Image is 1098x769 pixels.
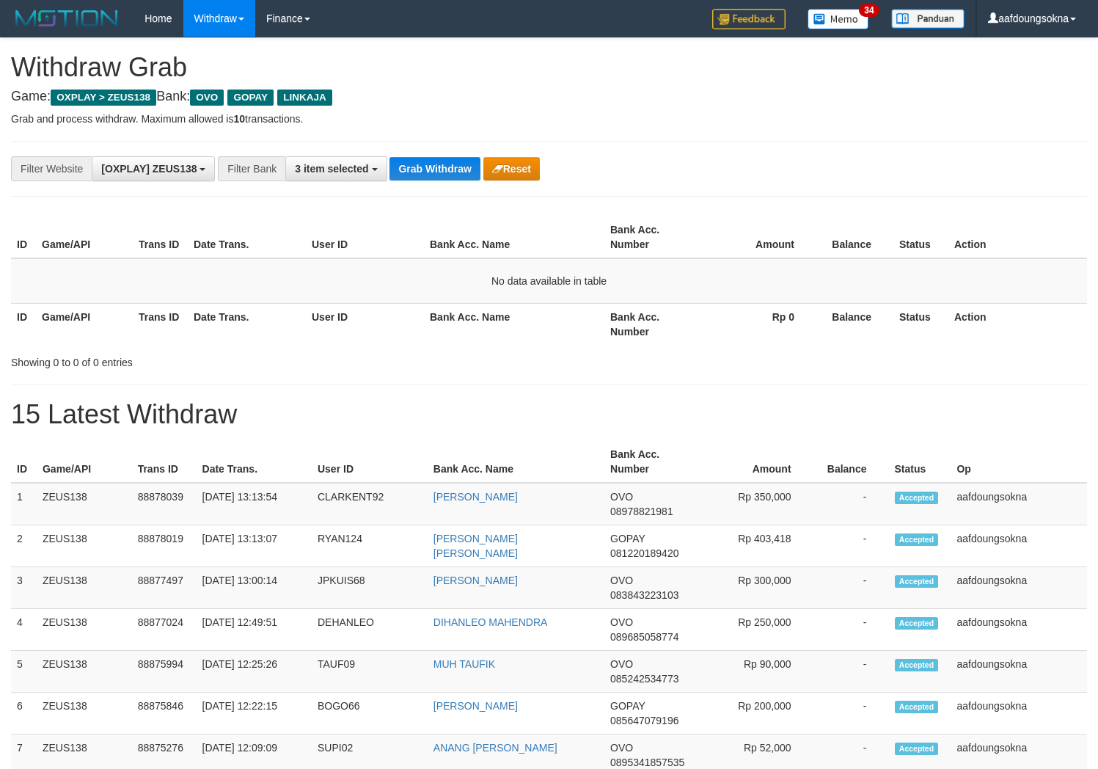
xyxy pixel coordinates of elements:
th: Amount [701,216,816,258]
td: - [813,525,889,567]
td: - [813,693,889,735]
a: DIHANLEO MAHENDRA [433,616,548,628]
td: Rp 403,418 [700,525,813,567]
td: 2 [11,525,37,567]
td: Rp 250,000 [700,609,813,651]
th: Action [948,303,1087,345]
span: OXPLAY > ZEUS138 [51,90,156,106]
a: ANANG [PERSON_NAME] [433,742,557,754]
button: Reset [483,157,540,181]
span: Accepted [895,701,939,713]
img: MOTION_logo.png [11,7,122,29]
span: Accepted [895,617,939,630]
a: [PERSON_NAME] [433,491,518,503]
td: ZEUS138 [37,525,132,567]
th: Balance [813,441,889,483]
th: User ID [312,441,428,483]
h1: Withdraw Grab [11,53,1087,82]
td: ZEUS138 [37,483,132,525]
span: OVO [610,658,633,670]
td: BOGO66 [312,693,428,735]
button: [OXPLAY] ZEUS138 [92,156,215,181]
span: Accepted [895,575,939,588]
td: DEHANLEO [312,609,428,651]
th: Bank Acc. Number [604,303,701,345]
img: Feedback.jpg [712,9,786,29]
span: OVO [610,742,633,754]
div: Filter Website [11,156,92,181]
a: MUH TAUFIK [433,658,495,670]
th: User ID [306,303,424,345]
td: TAUF09 [312,651,428,693]
td: ZEUS138 [37,693,132,735]
td: - [813,567,889,609]
td: Rp 200,000 [700,693,813,735]
td: Rp 350,000 [700,483,813,525]
img: panduan.png [891,9,965,29]
td: [DATE] 12:25:26 [197,651,312,693]
th: Balance [816,216,893,258]
th: Game/API [36,303,133,345]
span: Accepted [895,659,939,671]
td: [DATE] 12:22:15 [197,693,312,735]
td: CLARKENT92 [312,483,428,525]
span: Accepted [895,492,939,504]
td: ZEUS138 [37,609,132,651]
td: - [813,483,889,525]
th: ID [11,441,37,483]
h1: 15 Latest Withdraw [11,400,1087,429]
span: Copy 081220189420 to clipboard [610,547,678,559]
span: GOPAY [610,533,645,544]
th: Game/API [36,216,133,258]
th: Bank Acc. Name [424,303,604,345]
th: Bank Acc. Number [604,216,701,258]
strong: 10 [233,113,245,125]
td: [DATE] 13:13:54 [197,483,312,525]
span: OVO [610,491,633,503]
td: 1 [11,483,37,525]
span: Copy 089685058774 to clipboard [610,631,678,643]
th: Trans ID [133,303,188,345]
th: Game/API [37,441,132,483]
td: 3 [11,567,37,609]
button: 3 item selected [285,156,387,181]
td: - [813,651,889,693]
td: 88878019 [132,525,197,567]
span: Copy 085647079196 to clipboard [610,715,678,726]
span: Copy 08978821981 to clipboard [610,506,673,517]
td: 5 [11,651,37,693]
th: Date Trans. [197,441,312,483]
span: 3 item selected [295,163,368,175]
th: Action [948,216,1087,258]
th: Rp 0 [701,303,816,345]
span: GOPAY [610,700,645,712]
td: 4 [11,609,37,651]
td: JPKUIS68 [312,567,428,609]
span: OVO [610,575,633,586]
td: 88878039 [132,483,197,525]
td: No data available in table [11,258,1087,304]
th: Date Trans. [188,303,306,345]
span: [OXPLAY] ZEUS138 [101,163,197,175]
th: Status [893,303,948,345]
h4: Game: Bank: [11,90,1087,104]
span: Copy 085242534773 to clipboard [610,673,678,685]
td: [DATE] 12:49:51 [197,609,312,651]
div: Filter Bank [218,156,285,181]
th: User ID [306,216,424,258]
span: LINKAJA [277,90,332,106]
td: aafdoungsokna [951,567,1087,609]
th: ID [11,216,36,258]
span: GOPAY [227,90,274,106]
td: 88875846 [132,693,197,735]
span: Copy 083843223103 to clipboard [610,589,678,601]
th: ID [11,303,36,345]
th: Status [893,216,948,258]
td: ZEUS138 [37,651,132,693]
th: Bank Acc. Number [604,441,700,483]
a: [PERSON_NAME] [433,575,518,586]
td: aafdoungsokna [951,651,1087,693]
th: Bank Acc. Name [424,216,604,258]
span: Accepted [895,743,939,755]
th: Status [889,441,951,483]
